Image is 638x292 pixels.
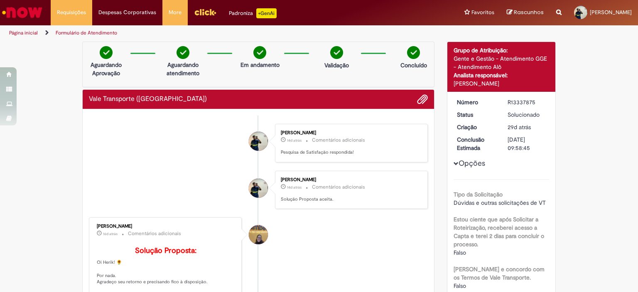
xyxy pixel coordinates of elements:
img: check-circle-green.png [407,46,420,59]
div: [PERSON_NAME] [281,130,419,135]
img: check-circle-green.png [330,46,343,59]
img: click_logo_yellow_360x200.png [194,6,216,18]
span: Falso [454,282,466,290]
a: Página inicial [9,29,38,36]
b: Solução Proposta: [135,246,196,255]
div: [PERSON_NAME] [97,224,235,229]
dt: Criação [451,123,502,131]
time: 13/08/2025 15:51:04 [287,185,302,190]
span: Despesas Corporativas [98,8,156,17]
time: 30/07/2025 14:24:00 [508,123,531,131]
div: [PERSON_NAME] [281,177,419,182]
small: Comentários adicionais [312,137,365,144]
div: R13337875 [508,98,546,106]
span: Dúvidas e outras solicitações de VT [454,199,546,206]
div: Padroniza [229,8,277,18]
b: [PERSON_NAME] e concordo com os Termos de Vale Transporte. [454,265,545,281]
div: Amanda De Campos Gomes Do Nascimento [249,225,268,244]
p: Validação [324,61,349,69]
dt: Status [451,110,502,119]
p: Aguardando Aprovação [86,61,126,77]
p: Aguardando atendimento [163,61,203,77]
span: 16d atrás [103,231,118,236]
div: Herik Da Silva De Oliveira [249,179,268,198]
b: Tipo da Solicitação [454,191,503,198]
p: +GenAi [256,8,277,18]
b: Estou ciente que após Solicitar a Roteirização, receberei acesso a Capta e terei 2 dias para conc... [454,216,544,248]
span: 14d atrás [287,185,302,190]
span: 14d atrás [287,138,302,143]
span: Falso [454,249,466,256]
div: Herik Da Silva De Oliveira [249,132,268,151]
p: Pesquisa de Satisfação respondida! [281,149,419,156]
p: Em andamento [240,61,280,69]
div: Analista responsável: [454,71,550,79]
span: Rascunhos [514,8,544,16]
a: Rascunhos [507,9,544,17]
small: Comentários adicionais [128,230,181,237]
span: Requisições [57,8,86,17]
span: 29d atrás [508,123,531,131]
p: Solução Proposta aceita. [281,196,419,203]
div: Grupo de Atribuição: [454,46,550,54]
img: ServiceNow [1,4,44,21]
dt: Número [451,98,502,106]
div: Solucionado [508,110,546,119]
div: [DATE] 09:58:45 [508,135,546,152]
div: Gente e Gestão - Atendimento GGE - Atendimento Alô [454,54,550,71]
div: [PERSON_NAME] [454,79,550,88]
img: check-circle-green.png [253,46,266,59]
img: check-circle-green.png [177,46,189,59]
a: Formulário de Atendimento [56,29,117,36]
dt: Conclusão Estimada [451,135,502,152]
h2: Vale Transporte (VT) Histórico de tíquete [89,96,207,103]
span: Favoritos [471,8,494,17]
p: Concluído [400,61,427,69]
span: [PERSON_NAME] [590,9,632,16]
small: Comentários adicionais [312,184,365,191]
time: 12/08/2025 09:34:25 [103,231,118,236]
img: check-circle-green.png [100,46,113,59]
button: Adicionar anexos [417,94,428,105]
time: 13/08/2025 15:51:19 [287,138,302,143]
div: 30/07/2025 14:24:00 [508,123,546,131]
span: More [169,8,182,17]
ul: Trilhas de página [6,25,419,41]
